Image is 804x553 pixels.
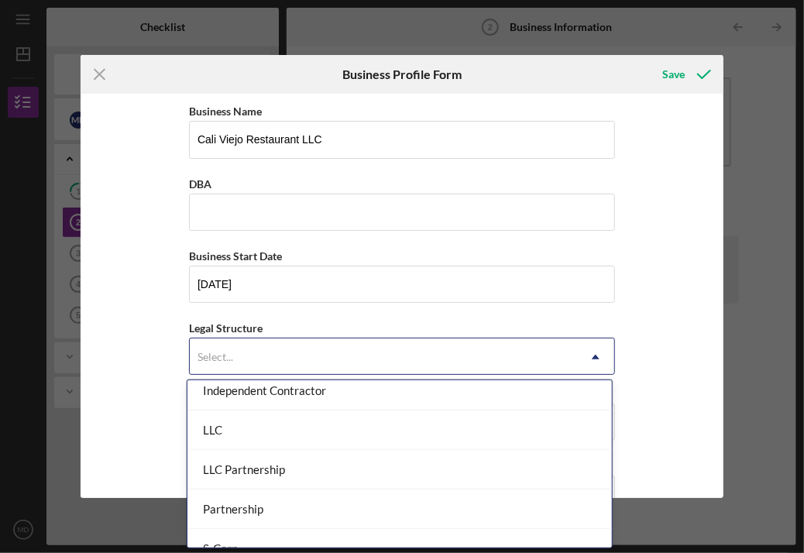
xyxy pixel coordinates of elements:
label: Business Start Date [189,249,282,263]
label: Business Name [189,105,262,118]
button: Save [647,59,723,90]
div: Partnership [187,489,612,529]
div: LLC [187,410,612,450]
label: DBA [189,177,211,191]
div: Independent Contractor [187,371,612,410]
div: LLC Partnership [187,450,612,489]
div: Save [662,59,685,90]
div: Select... [198,351,233,363]
h6: Business Profile Form [342,67,462,81]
